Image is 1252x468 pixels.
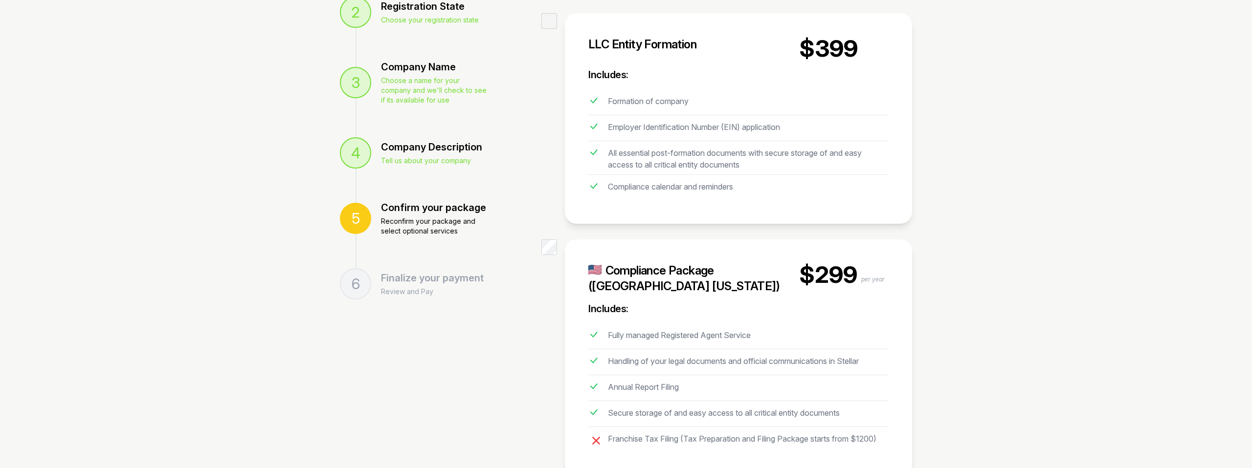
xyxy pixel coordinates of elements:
[608,147,889,170] div: All essential post-formation documents with secure storage of and easy access to all critical ent...
[608,381,679,397] div: Annual Report Filing
[799,37,858,60] span: $399
[381,15,479,25] p: Choose your registration state
[381,76,487,105] p: Choose a name for your company and we'll check to see if its available for use
[799,263,857,286] span: $299
[608,407,840,423] div: Secure storage of and easy access to all critical entity documents
[608,355,859,371] div: Handling of your legal documents and official communications in Stellar
[381,156,482,166] p: Tell us about your company
[381,287,484,297] p: Review and Pay
[588,37,783,52] h2: LLC Entity Formation
[608,121,780,137] div: Employer Identification Number (EIN) application
[861,276,885,283] div: per year
[381,271,484,285] div: Finalize your payment
[340,137,371,169] div: 4
[381,216,487,236] p: Reconfirm your package and select optional services
[608,433,876,448] div: Franchise Tax Filing (Tax Preparation and Filing Package starts from $1200)
[340,203,371,234] div: 5
[381,201,487,214] div: Confirm your package
[608,181,733,196] div: Compliance calendar and reminders
[381,60,487,74] div: Company Name
[608,329,751,345] div: Fully managed Registered Agent Service
[381,140,482,154] div: Company Description
[588,263,783,294] h2: Compliance Package ([GEOGRAPHIC_DATA] [US_STATE])
[588,302,889,316] p: Includes:
[608,95,689,111] div: Formation of company
[588,68,889,82] p: Includes:
[340,268,371,299] div: 6
[340,67,371,98] div: 3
